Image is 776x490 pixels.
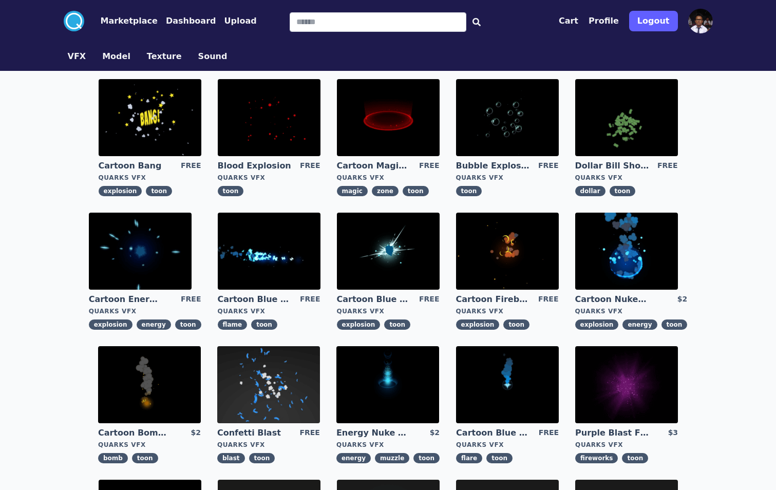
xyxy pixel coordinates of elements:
[336,427,410,439] a: Energy Nuke Muzzle Flash
[102,50,130,63] button: Model
[575,186,605,196] span: dollar
[575,441,678,449] div: Quarks VFX
[218,319,248,330] span: flame
[403,186,429,196] span: toon
[218,79,320,156] img: imgAlt
[137,319,171,330] span: energy
[503,319,529,330] span: toon
[217,427,291,439] a: Confetti Blast
[99,174,201,182] div: Quarks VFX
[337,319,381,330] span: explosion
[98,427,172,439] a: Cartoon Bomb Fuse
[158,15,216,27] a: Dashboard
[218,294,292,305] a: Cartoon Blue Flamethrower
[166,15,216,27] button: Dashboard
[456,307,559,315] div: Quarks VFX
[337,186,368,196] span: magic
[218,186,244,196] span: toon
[629,7,678,35] a: Logout
[629,11,678,31] button: Logout
[218,213,320,290] img: imgAlt
[337,213,440,290] img: imgAlt
[251,319,277,330] span: toon
[372,186,399,196] span: zone
[218,307,320,315] div: Quarks VFX
[456,174,559,182] div: Quarks VFX
[337,79,440,156] img: imgAlt
[299,427,319,439] div: FREE
[84,15,158,27] a: Marketplace
[249,453,275,463] span: toon
[677,294,687,305] div: $2
[456,79,559,156] img: imgAlt
[190,50,236,63] a: Sound
[668,427,678,439] div: $3
[300,160,320,172] div: FREE
[99,186,142,196] span: explosion
[575,160,649,172] a: Dollar Bill Shower
[89,307,201,315] div: Quarks VFX
[337,294,411,305] a: Cartoon Blue Gas Explosion
[98,346,201,423] img: imgAlt
[218,160,292,172] a: Blood Explosion
[538,294,558,305] div: FREE
[198,50,228,63] button: Sound
[575,319,619,330] span: explosion
[384,319,410,330] span: toon
[337,160,411,172] a: Cartoon Magic Zone
[661,319,688,330] span: toon
[60,50,94,63] a: VFX
[657,160,677,172] div: FREE
[224,15,256,27] button: Upload
[456,186,482,196] span: toon
[191,427,200,439] div: $2
[337,307,440,315] div: Quarks VFX
[147,50,182,63] button: Texture
[456,319,500,330] span: explosion
[181,160,201,172] div: FREE
[98,441,201,449] div: Quarks VFX
[456,160,530,172] a: Bubble Explosion
[336,346,439,423] img: imgAlt
[539,427,559,439] div: FREE
[486,453,513,463] span: toon
[132,453,158,463] span: toon
[99,79,201,156] img: imgAlt
[217,346,320,423] img: imgAlt
[622,453,648,463] span: toon
[575,346,678,423] img: imgAlt
[290,12,466,32] input: Search
[101,15,158,27] button: Marketplace
[94,50,139,63] a: Model
[336,453,371,463] span: energy
[575,79,678,156] img: imgAlt
[99,160,173,172] a: Cartoon Bang
[89,294,163,305] a: Cartoon Energy Explosion
[456,427,530,439] a: Cartoon Blue Flare
[218,174,320,182] div: Quarks VFX
[456,346,559,423] img: imgAlt
[337,174,440,182] div: Quarks VFX
[538,160,558,172] div: FREE
[336,441,440,449] div: Quarks VFX
[575,213,678,290] img: imgAlt
[300,294,320,305] div: FREE
[456,294,530,305] a: Cartoon Fireball Explosion
[419,160,439,172] div: FREE
[216,15,256,27] a: Upload
[575,427,649,439] a: Purple Blast Fireworks
[575,453,618,463] span: fireworks
[610,186,636,196] span: toon
[413,453,440,463] span: toon
[456,213,559,290] img: imgAlt
[68,50,86,63] button: VFX
[217,441,320,449] div: Quarks VFX
[89,319,133,330] span: explosion
[622,319,657,330] span: energy
[575,174,678,182] div: Quarks VFX
[575,307,688,315] div: Quarks VFX
[559,15,578,27] button: Cart
[217,453,245,463] span: blast
[430,427,440,439] div: $2
[575,294,649,305] a: Cartoon Nuke Energy Explosion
